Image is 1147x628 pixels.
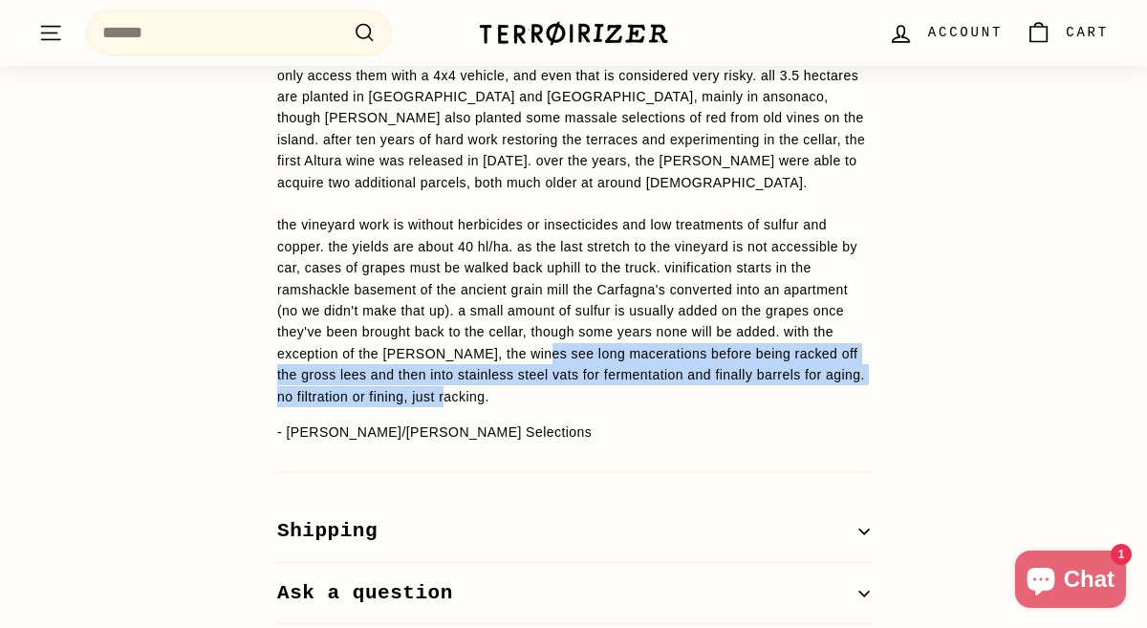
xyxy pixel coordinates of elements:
[928,22,1003,43] span: Account
[876,5,1014,61] a: Account
[277,563,870,625] button: Ask a question
[1009,551,1132,613] inbox-online-store-chat: Shopify online store chat
[277,501,870,563] button: Shipping
[1014,5,1120,61] a: Cart
[277,422,870,443] p: - [PERSON_NAME]/[PERSON_NAME] Selections
[1066,22,1109,43] span: Cart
